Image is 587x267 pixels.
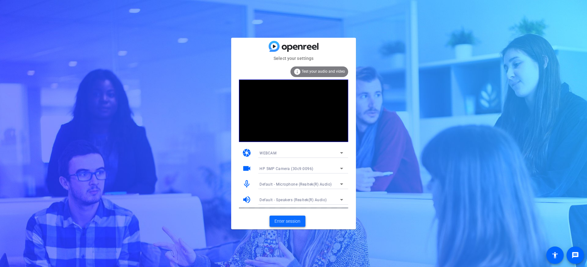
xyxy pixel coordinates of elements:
[302,69,345,74] span: Test your audio and video
[571,251,579,259] mat-icon: message
[260,167,313,171] span: HP 5MP Camera (30c9:0096)
[269,41,318,52] img: blue-gradient.svg
[269,216,305,227] button: Enter session
[274,218,300,225] span: Enter session
[293,68,301,75] mat-icon: info
[260,198,327,202] span: Default - Speakers (Realtek(R) Audio)
[260,182,332,187] span: Default - Microphone (Realtek(R) Audio)
[260,151,276,155] span: WEBCAM
[551,251,559,259] mat-icon: accessibility
[242,148,251,158] mat-icon: camera
[242,195,251,204] mat-icon: volume_up
[231,55,356,62] mat-card-subtitle: Select your settings
[242,164,251,173] mat-icon: videocam
[242,179,251,189] mat-icon: mic_none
